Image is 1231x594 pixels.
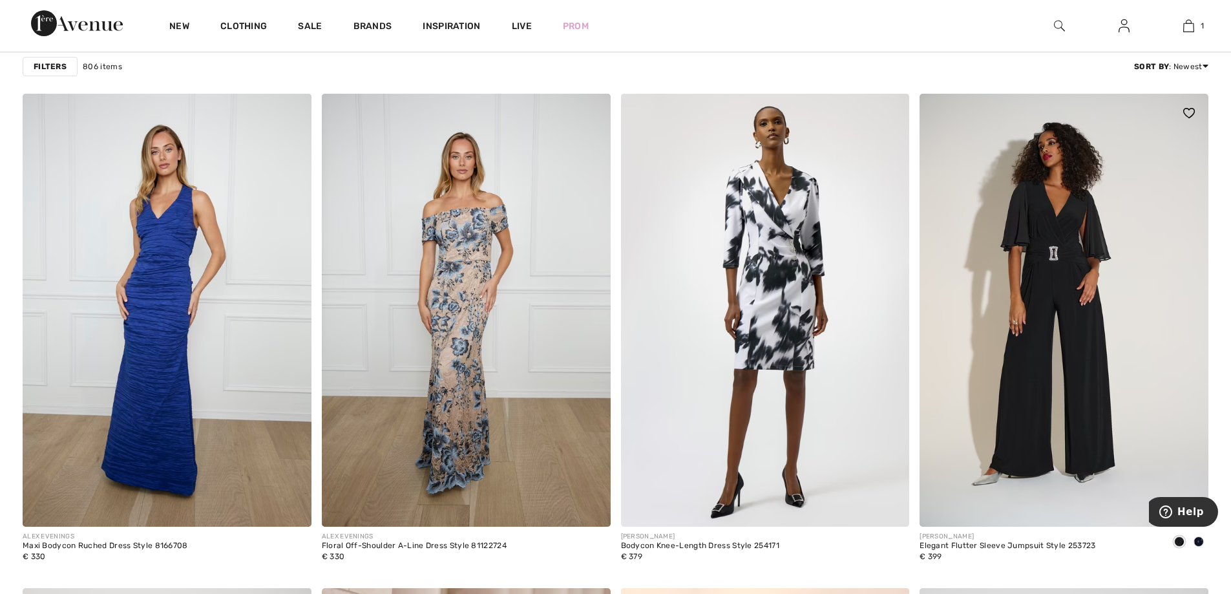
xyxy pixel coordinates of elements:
[31,10,123,36] img: 1ère Avenue
[920,94,1208,527] a: Elegant Flutter Sleeve Jumpsuit Style 253723. Black
[23,542,188,551] div: Maxi Bodycon Ruched Dress Style 8166708
[169,21,189,34] a: New
[1183,18,1194,34] img: My Bag
[1183,108,1195,118] img: heart_black_full.svg
[83,61,122,72] span: 806 items
[322,542,507,551] div: Floral Off-Shoulder A-Line Dress Style 81122724
[23,532,188,542] div: ALEX EVENINGS
[23,94,311,527] img: Maxi Bodycon Ruched Dress Style 8166708. Royal
[322,552,345,561] span: € 330
[34,61,67,72] strong: Filters
[621,94,910,527] img: Bodycon Knee-Length Dress Style 254171. Winter white/black
[322,94,611,527] img: Floral Off-Shoulder A-Line Dress Style 81122724. Buff
[621,542,779,551] div: Bodycon Knee-Length Dress Style 254171
[621,532,779,542] div: [PERSON_NAME]
[1201,20,1204,32] span: 1
[220,21,267,34] a: Clothing
[1149,497,1218,529] iframe: Opens a widget where you can find more information
[920,552,942,561] span: € 399
[1170,532,1189,553] div: Black
[1108,18,1140,34] a: Sign In
[1119,18,1130,34] img: My Info
[1134,62,1169,71] strong: Sort By
[23,552,46,561] span: € 330
[920,542,1095,551] div: Elegant Flutter Sleeve Jumpsuit Style 253723
[1054,18,1065,34] img: search the website
[322,532,507,542] div: ALEX EVENINGS
[563,19,589,33] a: Prom
[1134,61,1208,72] div: : Newest
[920,532,1095,542] div: [PERSON_NAME]
[1157,18,1220,34] a: 1
[353,21,392,34] a: Brands
[621,552,643,561] span: € 379
[423,21,480,34] span: Inspiration
[512,19,532,33] a: Live
[1189,532,1208,553] div: Midnight Blue
[298,21,322,34] a: Sale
